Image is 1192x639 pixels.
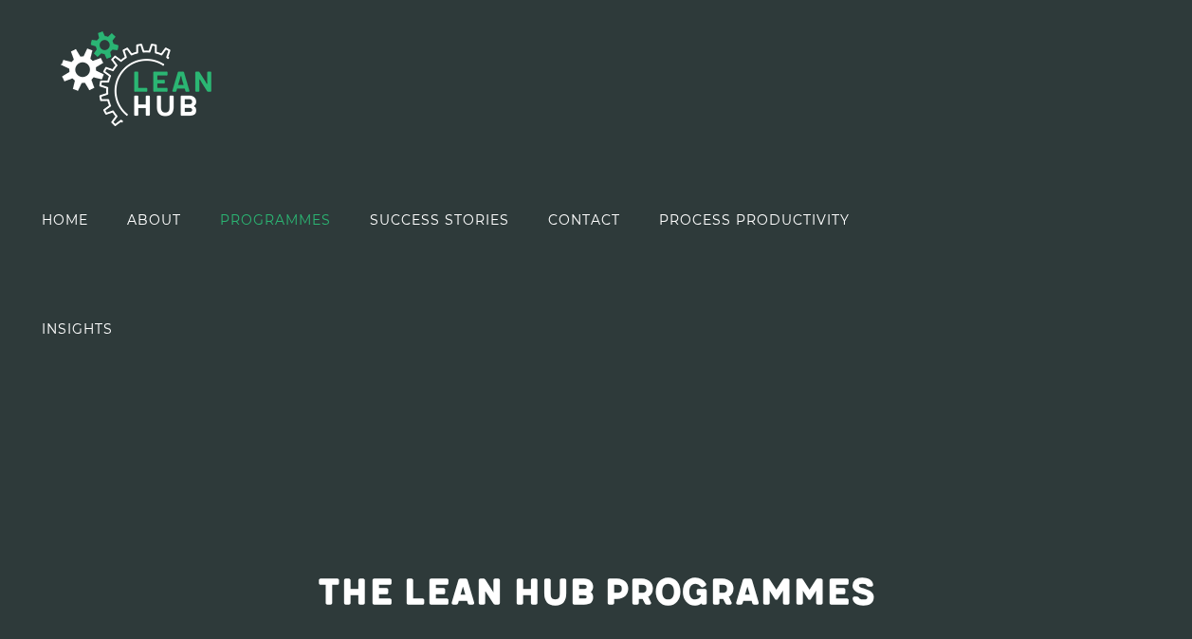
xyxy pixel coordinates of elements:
[127,165,181,274] a: ABOUT
[318,571,875,615] span: The Lean Hub programmes
[42,274,113,383] a: INSIGHTS
[370,213,509,227] span: SUCCESS STORIES
[659,213,850,227] span: PROCESS PRODUCTIVITY
[127,213,181,227] span: ABOUT
[42,165,88,274] a: HOME
[548,165,620,274] a: CONTACT
[42,11,231,146] img: The Lean Hub | Optimising productivity with Lean Logo
[220,165,331,274] a: PROGRAMMES
[42,213,88,227] span: HOME
[548,213,620,227] span: CONTACT
[220,213,331,227] span: PROGRAMMES
[370,165,509,274] a: SUCCESS STORIES
[659,165,850,274] a: PROCESS PRODUCTIVITY
[42,322,113,336] span: INSIGHTS
[42,165,934,383] nav: Main Menu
